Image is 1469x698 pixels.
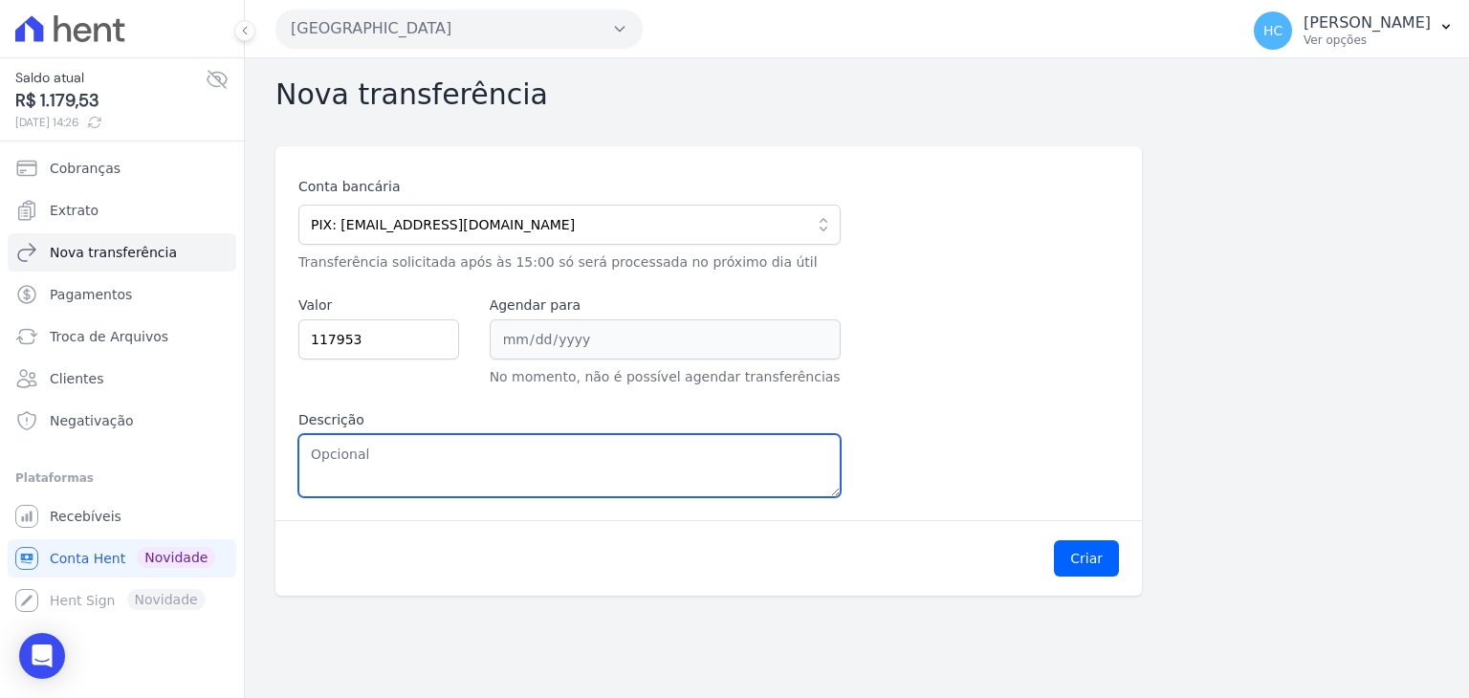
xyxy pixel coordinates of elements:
[298,295,459,316] label: Valor
[8,360,236,398] a: Clientes
[50,411,134,430] span: Negativação
[8,191,236,229] a: Extrato
[298,177,841,197] label: Conta bancária
[50,327,168,346] span: Troca de Arquivos
[1263,24,1283,37] span: HC
[15,467,229,490] div: Plataformas
[8,402,236,440] a: Negativação
[1239,4,1469,57] button: HC [PERSON_NAME] Ver opções
[8,317,236,356] a: Troca de Arquivos
[50,549,125,568] span: Conta Hent
[1054,540,1119,577] button: Criar
[15,68,206,88] span: Saldo atual
[8,497,236,535] a: Recebíveis
[50,285,132,304] span: Pagamentos
[15,149,229,620] nav: Sidebar
[298,252,841,273] p: Transferência solicitada após às 15:00 só será processada no próximo dia útil
[15,88,206,114] span: R$ 1.179,53
[50,243,177,262] span: Nova transferência
[490,295,841,316] label: Agendar para
[50,201,99,220] span: Extrato
[275,10,643,48] button: [GEOGRAPHIC_DATA]
[490,367,841,387] p: No momento, não é possível agendar transferências
[8,233,236,272] a: Nova transferência
[50,369,103,388] span: Clientes
[1304,33,1431,48] p: Ver opções
[15,114,206,131] span: [DATE] 14:26
[19,633,65,679] div: Open Intercom Messenger
[298,410,841,430] label: Descrição
[1304,13,1431,33] p: [PERSON_NAME]
[8,539,236,578] a: Conta Hent Novidade
[137,547,215,568] span: Novidade
[275,77,1438,112] h2: Nova transferência
[50,159,121,178] span: Cobranças
[50,507,121,526] span: Recebíveis
[8,149,236,187] a: Cobranças
[8,275,236,314] a: Pagamentos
